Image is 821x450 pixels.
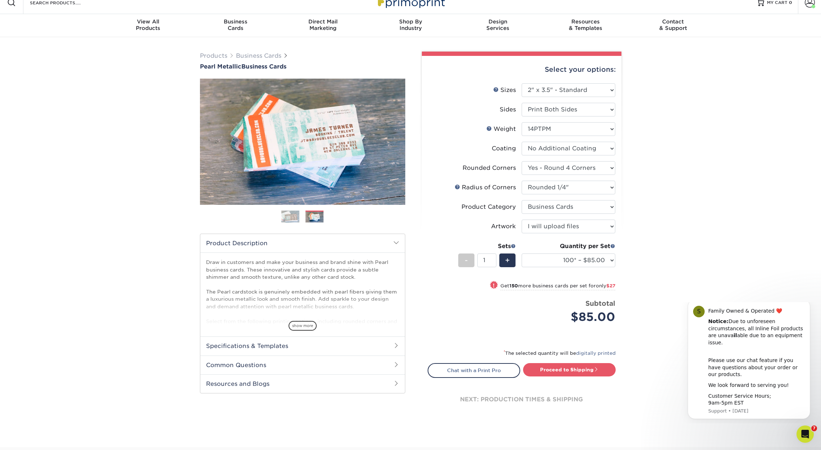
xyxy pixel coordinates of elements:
div: Select your options: [428,56,616,83]
span: + [505,255,510,266]
a: Business Cards [236,52,281,59]
div: Quantity per Set [522,242,615,251]
a: View AllProducts [104,14,192,37]
div: Sizes [493,86,516,94]
div: Marketing [279,18,367,31]
div: Rounded Corners [463,164,516,172]
b: il [57,30,60,36]
span: Shop By [367,18,454,25]
img: Pearl Metallic 02 [200,79,405,205]
h1: Business Cards [200,63,405,70]
span: only [596,283,615,288]
div: $85.00 [527,308,615,326]
a: Chat with a Print Pro [428,363,520,378]
a: DesignServices [454,14,542,37]
span: - [465,255,468,266]
a: Shop ByIndustry [367,14,454,37]
div: Services [454,18,542,31]
h2: Specifications & Templates [200,336,405,355]
span: ! [493,282,495,289]
div: Product Category [461,203,516,211]
span: Direct Mail [279,18,367,25]
span: Business [192,18,279,25]
div: & Support [629,18,717,31]
a: Products [200,52,227,59]
img: Business Cards 02 [305,212,324,223]
div: Radius of Corners [455,183,516,192]
span: Resources [542,18,629,25]
div: Profile image for Support [16,4,28,15]
a: Direct MailMarketing [279,14,367,37]
h2: Product Description [200,234,405,252]
div: & Templates [542,18,629,31]
div: Artwork [491,222,516,231]
a: BusinessCards [192,14,279,37]
span: Pearl Metallic [200,63,241,70]
div: Due to unforeseen circumstances, all Inline Foil products are unava able due to an equipment issue. [31,16,128,44]
div: next: production times & shipping [428,378,616,421]
span: Contact [629,18,717,25]
a: Contact& Support [629,14,717,37]
strong: Subtotal [585,299,615,307]
small: The selected quantity will be [504,350,616,356]
div: Industry [367,18,454,31]
div: Products [104,18,192,31]
h2: Resources and Blogs [200,374,405,393]
div: Sets [458,242,516,251]
b: Notice: [31,16,52,22]
iframe: Intercom live chat [797,425,814,443]
div: Message content [31,2,128,105]
span: View All [104,18,192,25]
span: Design [454,18,542,25]
span: $27 [606,283,615,288]
a: Proceed to Shipping [523,363,616,376]
strong: 150 [509,283,518,288]
div: Weight [486,125,516,133]
img: Business Cards 01 [281,208,299,226]
p: Draw in customers and make your business and brand shine with Pearl business cards. These innovat... [206,259,399,391]
div: Cards [192,18,279,31]
a: Pearl MetallicBusiness Cards [200,63,405,70]
div: Coating [492,144,516,153]
div: Please use our chat feature if you have questions about your order or our products. [31,48,128,76]
div: Family Owned & Operated ❤️ [31,5,128,13]
iframe: Intercom notifications message [677,302,821,423]
span: 7 [811,425,817,431]
h2: Common Questions [200,356,405,374]
a: Resources& Templates [542,14,629,37]
div: Sides [500,105,516,114]
a: digitally printed [576,350,616,356]
p: Message from Support, sent 22w ago [31,106,128,112]
div: Customer Service Hours; 9am-5pm EST [31,91,128,105]
small: Get more business cards per set for [500,283,615,290]
div: We look forward to serving you! [31,80,128,87]
span: show more [289,321,317,331]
